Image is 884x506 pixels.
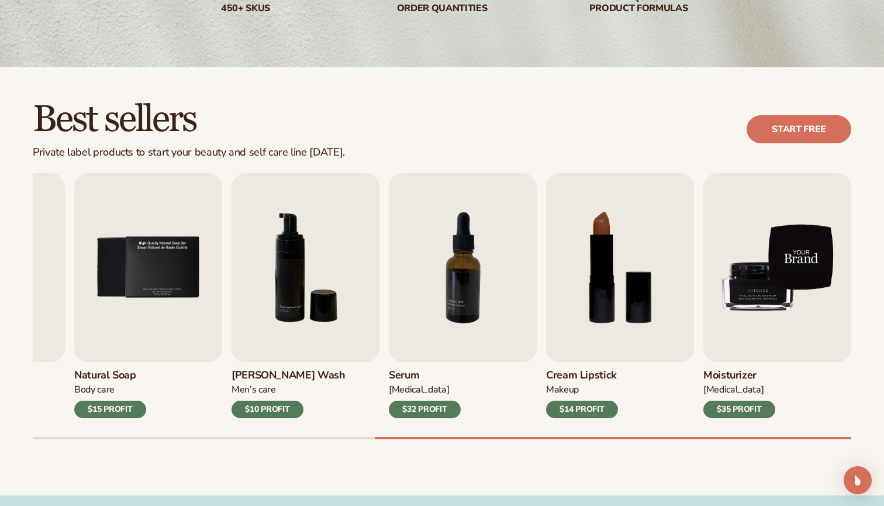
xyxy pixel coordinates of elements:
[703,369,775,382] h3: Moisturizer
[389,173,537,418] a: 7 / 9
[232,173,379,418] a: 6 / 9
[703,384,775,396] div: [MEDICAL_DATA]
[33,100,345,139] h2: Best sellers
[546,369,618,382] h3: Cream Lipstick
[546,173,694,418] a: 8 / 9
[74,384,146,396] div: Body Care
[389,401,461,418] div: $32 PROFIT
[546,384,618,396] div: Makeup
[74,369,146,382] h3: Natural Soap
[389,384,461,396] div: [MEDICAL_DATA]
[389,369,461,382] h3: Serum
[703,401,775,418] div: $35 PROFIT
[33,146,345,159] div: Private label products to start your beauty and self care line [DATE].
[232,401,303,418] div: $10 PROFIT
[232,369,346,382] h3: [PERSON_NAME] Wash
[703,173,851,362] img: Shopify Image 10
[747,115,851,143] a: Start free
[232,384,346,396] div: Men’s Care
[703,173,851,418] a: 9 / 9
[546,401,618,418] div: $14 PROFIT
[74,401,146,418] div: $15 PROFIT
[74,173,222,418] a: 5 / 9
[844,466,872,494] div: Open Intercom Messenger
